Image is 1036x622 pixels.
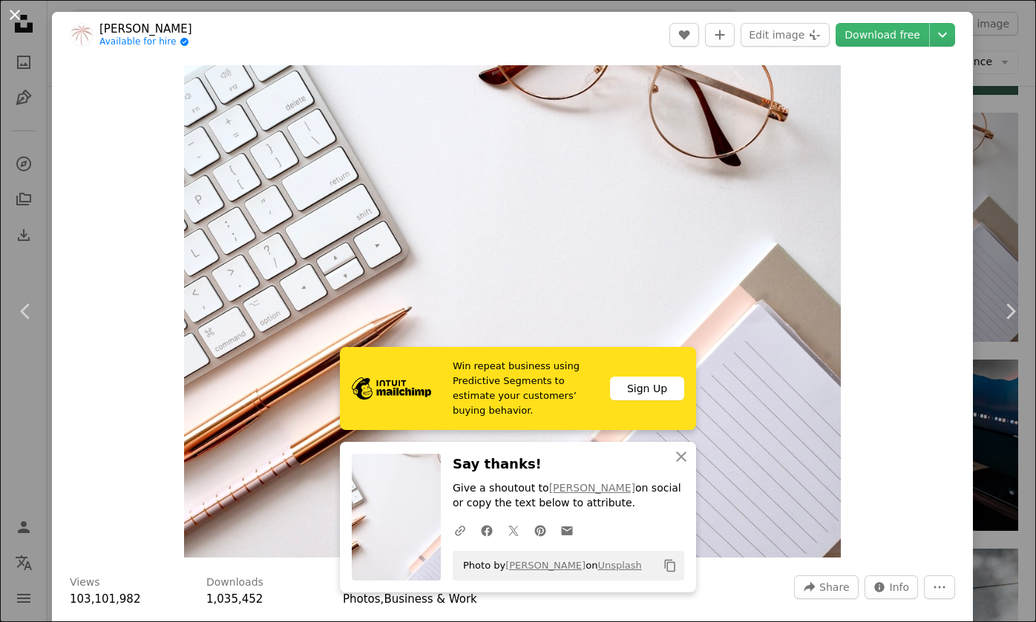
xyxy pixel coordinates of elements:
[184,65,841,558] button: Zoom in on this image
[456,554,642,578] span: Photo by on
[352,377,431,400] img: file-1690386555781-336d1949dad1image
[184,65,841,558] img: pen near black lined paper and eyeglasses
[473,515,500,545] a: Share on Facebook
[206,592,263,606] span: 1,035,452
[70,575,100,590] h3: Views
[70,23,94,47] img: Go to Jess Bailey's profile
[658,553,683,578] button: Copy to clipboard
[453,481,684,511] p: Give a shoutout to on social or copy the text below to attribute.
[381,592,384,606] span: ,
[505,560,586,571] a: [PERSON_NAME]
[554,515,580,545] a: Share over email
[453,359,598,418] span: Win repeat business using Predictive Segments to estimate your customers’ buying behavior.
[597,560,641,571] a: Unsplash
[206,575,263,590] h3: Downloads
[984,240,1036,383] a: Next
[705,23,735,47] button: Add to Collection
[819,576,849,598] span: Share
[527,515,554,545] a: Share on Pinterest
[924,575,955,599] button: More Actions
[794,575,858,599] button: Share this image
[549,482,635,494] a: [PERSON_NAME]
[741,23,830,47] button: Edit image
[453,454,684,475] h3: Say thanks!
[70,592,140,606] span: 103,101,982
[610,377,684,400] div: Sign Up
[99,36,192,48] a: Available for hire
[500,515,527,545] a: Share on Twitter
[384,592,476,606] a: Business & Work
[865,575,919,599] button: Stats about this image
[930,23,955,47] button: Choose download size
[836,23,929,47] a: Download free
[890,576,910,598] span: Info
[340,347,696,430] a: Win repeat business using Predictive Segments to estimate your customers’ buying behavior.Sign Up
[99,21,192,36] a: [PERSON_NAME]
[343,592,381,606] a: Photos
[669,23,699,47] button: Like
